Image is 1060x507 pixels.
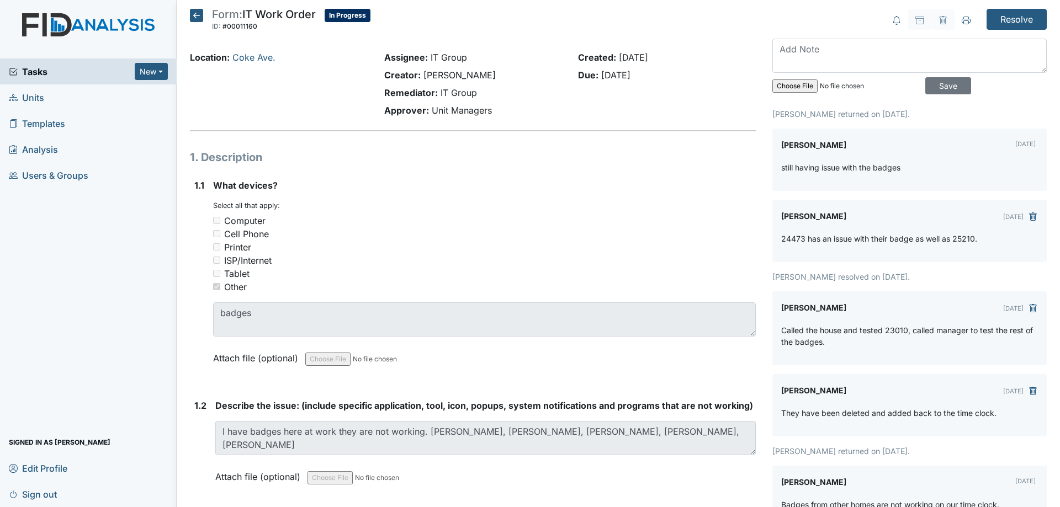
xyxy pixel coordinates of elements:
[1003,305,1024,312] small: [DATE]
[213,345,303,365] label: Attach file (optional)
[1003,213,1024,221] small: [DATE]
[212,9,316,33] div: IT Work Order
[213,243,220,250] input: Printer
[772,445,1047,457] p: [PERSON_NAME] returned on [DATE].
[781,162,900,173] p: still having issue with the badges
[9,115,65,132] span: Templates
[1015,140,1036,148] small: [DATE]
[1003,387,1024,395] small: [DATE]
[9,65,135,78] a: Tasks
[925,77,971,94] input: Save
[213,283,220,290] input: Other
[222,22,257,30] span: #00011160
[213,217,220,224] input: Computer
[224,267,250,280] div: Tablet
[194,179,204,192] label: 1.1
[224,241,251,254] div: Printer
[213,230,220,237] input: Cell Phone
[441,87,477,98] span: IT Group
[190,52,230,63] strong: Location:
[781,300,846,316] label: [PERSON_NAME]
[213,270,220,277] input: Tablet
[135,63,168,80] button: New
[213,302,756,337] textarea: badges
[215,421,756,455] textarea: I have badges here at work they are not working. [PERSON_NAME], [PERSON_NAME], [PERSON_NAME], [PE...
[781,474,846,490] label: [PERSON_NAME]
[384,87,438,98] strong: Remediator:
[578,70,598,81] strong: Due:
[772,108,1047,120] p: [PERSON_NAME] returned on [DATE].
[190,149,756,166] h1: 1. Description
[325,9,370,22] span: In Progress
[215,400,753,411] span: Describe the issue: (include specific application, tool, icon, popups, system notifications and p...
[213,180,278,191] span: What devices?
[781,324,1038,348] p: Called the house and tested 23010, called manager to test the rest of the badges.
[9,141,58,158] span: Analysis
[384,52,428,63] strong: Assignee:
[213,201,280,210] small: Select all that apply:
[619,52,648,63] span: [DATE]
[9,460,67,477] span: Edit Profile
[9,89,44,106] span: Units
[9,167,88,184] span: Users & Groups
[772,271,1047,282] p: [PERSON_NAME] resolved on [DATE].
[9,434,110,451] span: Signed in as [PERSON_NAME]
[781,407,997,419] p: They have been deleted and added back to the time clock.
[224,214,266,227] div: Computer
[9,485,57,503] span: Sign out
[781,383,846,398] label: [PERSON_NAME]
[212,8,242,21] span: Form:
[213,257,220,264] input: ISP/Internet
[431,52,467,63] span: IT Group
[215,464,305,483] label: Attach file (optional)
[781,137,846,153] label: [PERSON_NAME]
[194,399,206,412] label: 1.2
[781,233,977,244] p: 24473 has an issue with their badge as well as 25210.
[224,227,269,241] div: Cell Phone
[578,52,616,63] strong: Created:
[987,9,1047,30] input: Resolve
[432,105,492,116] span: Unit Managers
[224,254,272,267] div: ISP/Internet
[781,209,846,224] label: [PERSON_NAME]
[423,70,496,81] span: [PERSON_NAME]
[384,105,429,116] strong: Approver:
[384,70,421,81] strong: Creator:
[601,70,630,81] span: [DATE]
[1015,477,1036,485] small: [DATE]
[212,22,221,30] span: ID:
[232,52,275,63] a: Coke Ave.
[224,280,247,293] div: Other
